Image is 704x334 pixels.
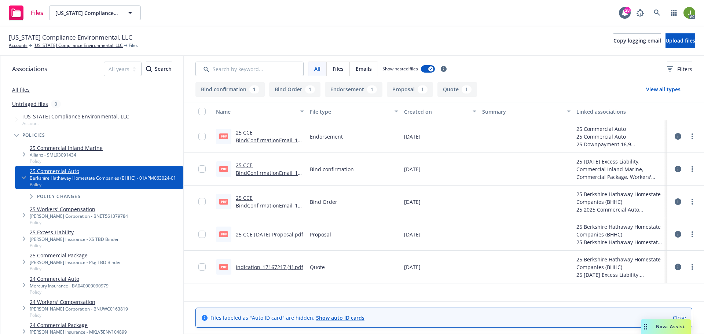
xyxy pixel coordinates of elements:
[216,108,296,115] div: Name
[30,283,109,289] div: Mercury Insurance - BA040000090979
[576,271,664,279] div: 25 [DATE] Excess Liability, Commercial Inland Marine, Commercial Package, Workers' Compensation, ...
[195,62,304,76] input: Search by keyword...
[688,197,697,206] a: more
[213,103,307,120] button: Name
[219,166,228,172] span: pdf
[30,259,121,265] div: [PERSON_NAME] Insurance - Pkg TBD Binder
[462,85,472,93] div: 1
[310,108,390,115] div: File type
[12,64,47,74] span: Associations
[37,194,81,199] span: Policy changes
[576,158,664,181] div: 25 [DATE] Excess Liability, Commercial Inland Marine, Commercial Package, Workers' Compensation, ...
[576,133,637,140] div: 25 Commercial Auto
[641,319,691,334] button: Nova Assist
[667,62,692,76] button: Filters
[9,33,132,42] span: [US_STATE] Compliance Environmental, LLC
[325,82,382,97] button: Endorsement
[576,125,637,133] div: 25 Commercial Auto
[195,82,265,97] button: Bind confirmation
[656,323,685,330] span: Nova Assist
[198,108,206,115] input: Select all
[30,228,119,236] a: 25 Excess Liability
[314,65,320,73] span: All
[404,231,421,238] span: [DATE]
[305,85,315,93] div: 1
[665,33,695,48] button: Upload files
[30,306,128,312] div: [PERSON_NAME] Corporation - BNUWC0163819
[576,238,664,246] div: 25 Berkshire Hathaway Homestate Companies (BHHC) - Berkshire Hathaway Homestate Companies (BHHC)
[9,42,27,49] a: Accounts
[665,37,695,44] span: Upload files
[30,312,128,318] span: Policy
[12,86,30,93] a: All files
[30,144,103,152] a: 25 Commercial Inland Marine
[613,33,661,48] button: Copy logging email
[31,10,43,16] span: Files
[576,108,664,115] div: Linked associations
[30,213,128,219] div: [PERSON_NAME] Corporation - BNET561379784
[404,165,421,173] span: [DATE]
[6,3,46,23] a: Files
[576,256,664,271] div: 25 Berkshire Hathaway Homestate Companies (BHHC)
[667,5,681,20] a: Switch app
[30,275,109,283] a: 24 Commercial Auto
[633,5,648,20] a: Report a Bug
[307,103,401,120] button: File type
[367,85,377,93] div: 1
[30,252,121,259] a: 25 Commercial Package
[404,263,421,271] span: [DATE]
[333,65,344,73] span: Files
[310,198,337,206] span: Bind Order
[634,82,692,97] button: View all types
[404,108,469,115] div: Created on
[482,108,562,115] div: Summary
[30,181,176,188] span: Policy
[198,231,206,238] input: Toggle Row Selected
[688,230,697,239] a: more
[146,62,172,76] button: SearchSearch
[55,9,119,17] span: [US_STATE] Compliance Environmental, LLC
[677,65,692,73] span: Filters
[316,314,364,321] a: Show auto ID cards
[22,120,129,126] span: Account
[573,103,667,120] button: Linked associations
[667,65,692,73] span: Filters
[576,206,664,213] div: 25 2025 Commercial Auto
[30,152,103,158] div: Allianz - SML93091434
[310,231,331,238] span: Proposal
[613,37,661,44] span: Copy logging email
[404,133,421,140] span: [DATE]
[356,65,372,73] span: Emails
[219,199,228,204] span: pdf
[51,100,61,108] div: 0
[382,66,418,72] span: Show nested files
[387,82,433,97] button: Proposal
[236,194,304,217] a: 25 CCE BindConfirmationEmail_17167217.html.pdf
[30,298,128,306] a: 24 Workers' Compensation
[22,133,45,137] span: Policies
[249,85,259,93] div: 1
[688,263,697,271] a: more
[650,5,664,20] a: Search
[688,132,697,141] a: more
[437,82,477,97] button: Quote
[624,7,631,14] div: 28
[404,198,421,206] span: [DATE]
[219,231,228,237] span: pdf
[673,314,686,322] a: Close
[198,263,206,271] input: Toggle Row Selected
[219,264,228,269] span: pdf
[269,82,320,97] button: Bind Order
[401,103,480,120] button: Created on
[236,264,303,271] a: Indication_17167217 (1).pdf
[22,113,129,120] span: [US_STATE] Compliance Environmental, LLC
[683,7,695,19] img: photo
[30,321,127,329] a: 24 Commercial Package
[641,319,650,334] div: Drag to move
[30,236,119,242] div: [PERSON_NAME] Insurance - XS TBD Binder
[30,205,128,213] a: 25 Workers' Compensation
[310,263,325,271] span: Quote
[418,85,428,93] div: 1
[236,129,304,151] a: 25 CCE BindConfirmationEmail_17167217.html.pdf
[198,198,206,205] input: Toggle Row Selected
